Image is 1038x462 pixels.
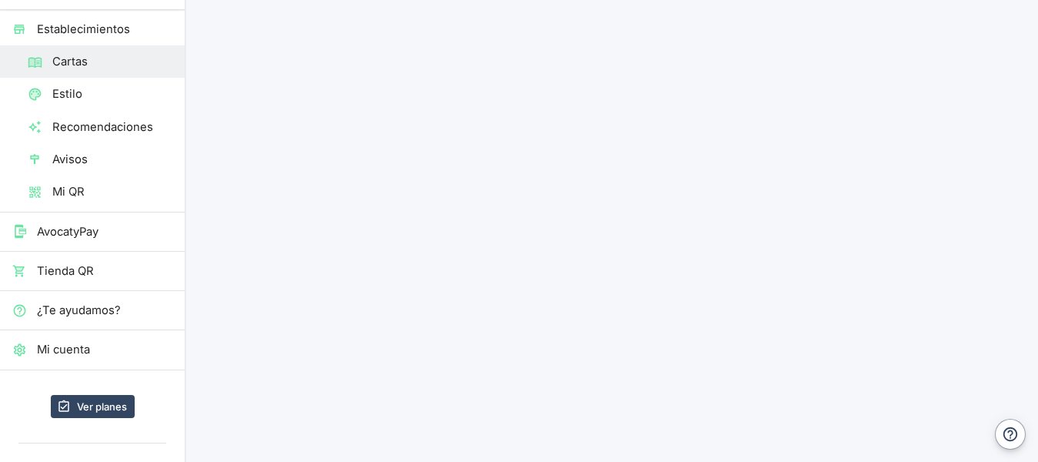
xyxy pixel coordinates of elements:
span: Estilo [52,85,172,102]
span: Mi QR [52,183,172,200]
span: Cartas [52,53,172,70]
span: Recomendaciones [52,119,172,136]
span: Establecimientos [37,21,172,38]
button: Ayuda y contacto [995,419,1026,450]
span: Tienda QR [37,263,172,280]
span: Avisos [52,151,172,168]
span: Mi cuenta [37,341,172,358]
a: Ver planes [51,395,135,419]
span: ¿Te ayudamos? [37,302,172,319]
span: AvocatyPay [37,223,172,240]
